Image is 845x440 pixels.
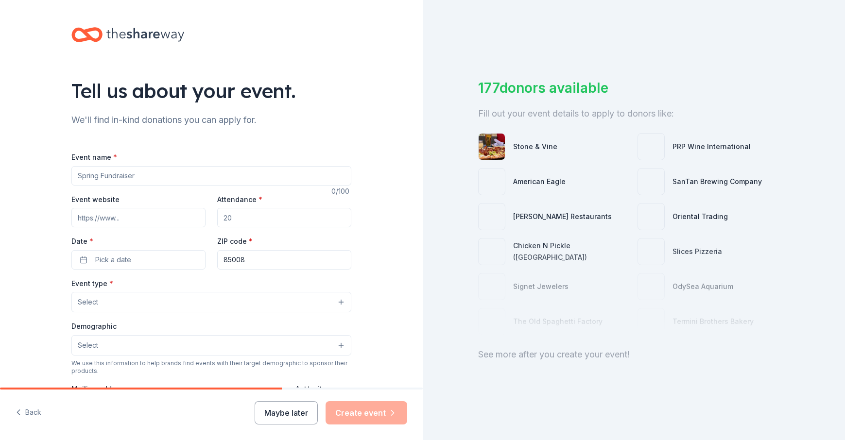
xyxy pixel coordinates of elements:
[638,169,664,195] img: photo for SanTan Brewing Company
[71,322,117,331] label: Demographic
[78,339,98,351] span: Select
[71,384,126,394] label: Mailing address
[71,237,206,246] label: Date
[71,279,113,288] label: Event type
[478,106,789,121] div: Fill out your event details to apply to donors like:
[331,186,351,197] div: 0 /100
[217,208,351,227] input: 20
[217,195,262,204] label: Attendance
[638,134,664,160] img: photo for PRP Wine International
[71,208,206,227] input: https://www...
[71,166,351,186] input: Spring Fundraiser
[478,347,789,362] div: See more after you create your event!
[95,254,131,266] span: Pick a date
[513,176,566,187] div: American Eagle
[673,211,728,222] div: Oriental Trading
[479,203,505,230] img: photo for Cameron Mitchell Restaurants
[217,250,351,270] input: 12345 (U.S. only)
[478,78,789,98] div: 177 donors available
[479,134,505,160] img: photo for Stone & Vine
[71,195,120,204] label: Event website
[71,250,206,270] button: Pick a date
[71,335,351,355] button: Select
[295,384,322,394] label: Apt/unit
[71,112,351,128] div: We'll find in-kind donations you can apply for.
[71,292,351,312] button: Select
[673,176,762,187] div: SanTan Brewing Company
[513,211,612,222] div: [PERSON_NAME] Restaurants
[638,203,664,230] img: photo for Oriental Trading
[71,359,351,375] div: We use this information to help brands find events with their target demographic to sponsor their...
[513,141,557,152] div: Stone & Vine
[255,401,318,424] button: Maybe later
[78,296,98,308] span: Select
[217,237,253,246] label: ZIP code
[16,403,41,423] button: Back
[71,77,351,104] div: Tell us about your event.
[479,169,505,195] img: photo for American Eagle
[673,141,751,152] div: PRP Wine International
[71,152,117,162] label: Event name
